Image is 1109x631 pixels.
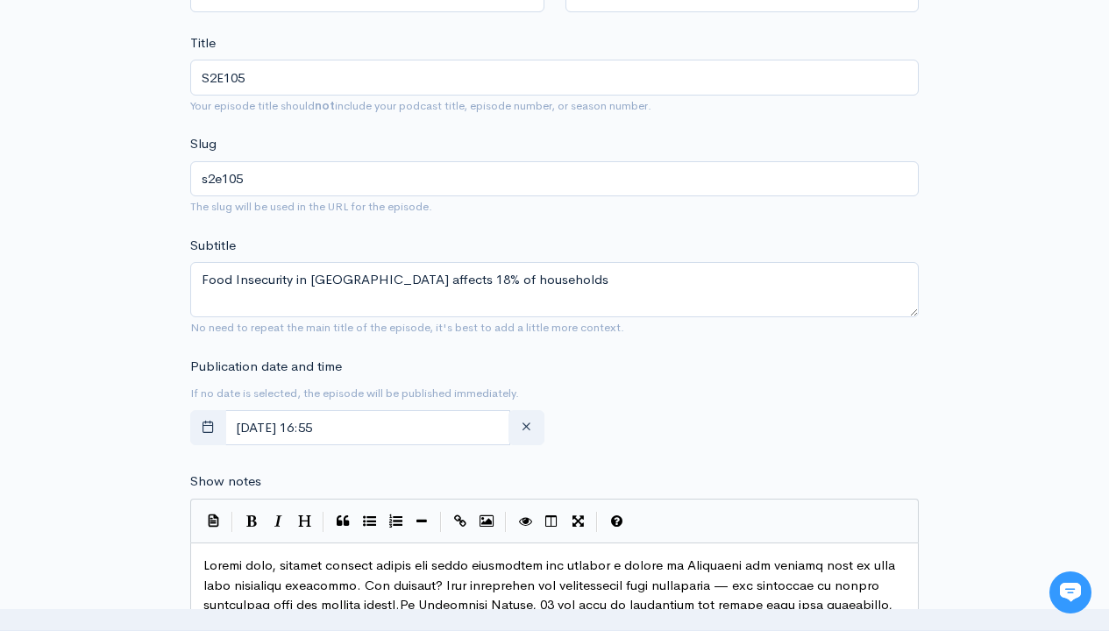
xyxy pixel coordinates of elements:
[265,508,291,535] button: Italic
[291,508,317,535] button: Heading
[505,512,507,532] i: |
[51,330,313,365] input: Search articles
[113,243,210,257] span: New conversation
[596,512,598,532] i: |
[603,508,629,535] button: Markdown Guide
[190,33,216,53] label: Title
[323,512,324,532] i: |
[190,134,217,154] label: Slug
[24,301,327,322] p: Find an answer quickly
[190,199,432,214] small: The slug will be used in the URL for the episode.
[356,508,382,535] button: Generic List
[508,410,544,446] button: clear
[200,507,226,534] button: Insert Show Notes Template
[190,98,651,113] small: Your episode title should include your podcast title, episode number, or season number.
[190,410,226,446] button: toggle
[190,60,919,96] input: What is the episode's title?
[190,320,624,335] small: No need to repeat the main title of the episode, it's best to add a little more context.
[231,512,233,532] i: |
[190,161,919,197] input: title-of-episode
[190,236,236,256] label: Subtitle
[565,508,591,535] button: Toggle Fullscreen
[473,508,500,535] button: Insert Image
[512,508,538,535] button: Toggle Preview
[26,85,324,113] h1: Hi 👋
[190,471,261,492] label: Show notes
[447,508,473,535] button: Create Link
[26,117,324,201] h2: Just let us know if you need anything and we'll be happy to help! 🙂
[190,357,342,377] label: Publication date and time
[382,508,409,535] button: Numbered List
[190,386,519,401] small: If no date is selected, the episode will be published immediately.
[1049,571,1091,613] iframe: gist-messenger-bubble-iframe
[409,508,435,535] button: Insert Horizontal Line
[315,98,335,113] strong: not
[440,512,442,532] i: |
[330,508,356,535] button: Quote
[238,508,265,535] button: Bold
[27,232,323,267] button: New conversation
[538,508,565,535] button: Toggle Side by Side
